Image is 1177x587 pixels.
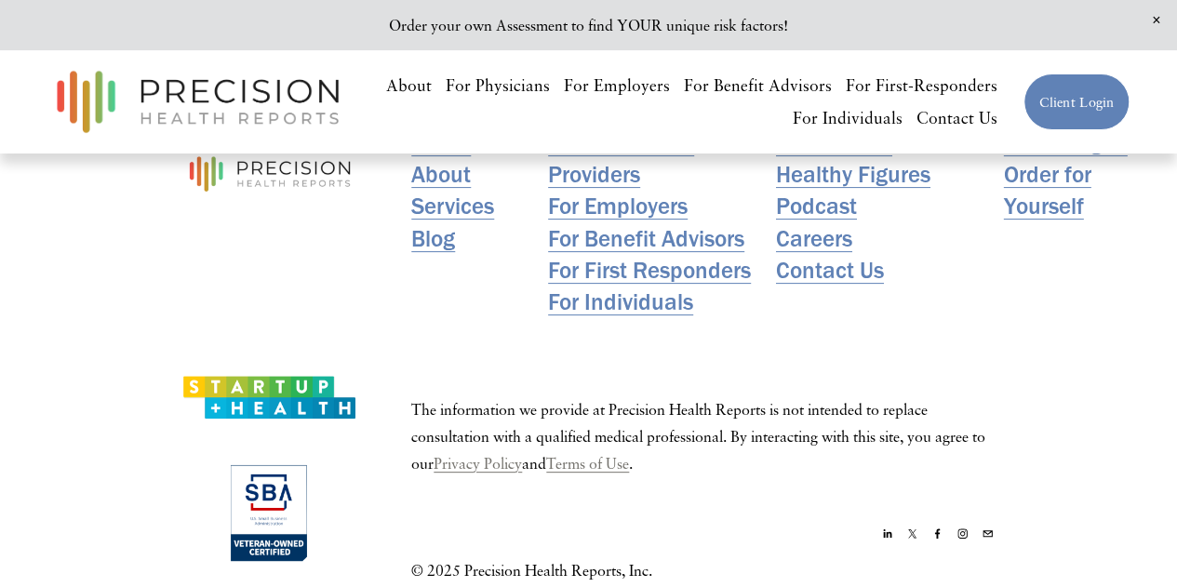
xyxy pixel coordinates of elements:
[411,396,993,476] p: The information we provide at Precision Health Reports is not intended to replace consultation wi...
[907,521,917,547] a: X
[916,102,997,135] a: Contact Us
[793,102,903,135] a: For Individuals
[446,69,550,101] a: For Physicians
[684,69,832,101] a: For Benefit Advisors
[411,557,675,584] p: © 2025 Precision Health Reports, Inc.
[1004,158,1130,222] a: Order for Yourself
[957,521,968,547] a: Instagram
[932,521,943,547] a: Facebook
[411,190,494,221] a: Services
[411,222,455,254] a: Blog
[434,450,522,477] a: Privacy Policy
[47,62,349,141] img: Precision Health Reports
[548,190,688,221] a: For Employers
[882,521,892,547] a: linkedin-unauth
[1084,498,1177,587] iframe: Chat Widget
[983,521,993,547] a: support@precisionhealhreports.com
[548,254,751,286] a: For First Responders
[385,69,431,101] a: About
[846,69,997,101] a: For First-Responders
[776,254,884,286] a: Contact Us
[1023,73,1130,130] a: Client Login
[548,222,744,254] a: For Benefit Advisors
[411,158,471,190] a: About
[548,286,693,317] a: For Individuals
[776,158,994,222] a: Healthy Figures Podcast
[776,222,852,254] a: Careers
[548,127,766,191] a: For Healthcare Providers
[546,450,629,477] a: Terms of Use
[564,69,670,101] a: For Employers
